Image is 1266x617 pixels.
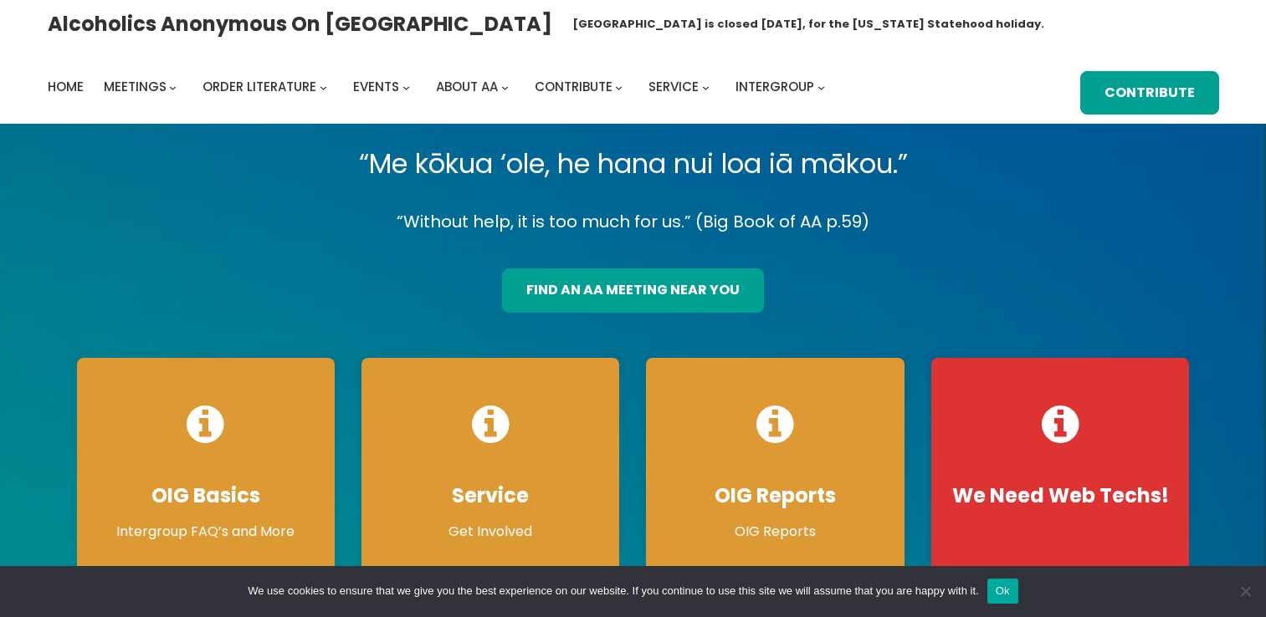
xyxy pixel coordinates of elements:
[1237,583,1253,599] span: No
[104,78,167,95] span: Meetings
[48,78,84,95] span: Home
[402,84,410,91] button: Events submenu
[169,84,177,91] button: Meetings submenu
[378,483,602,508] h4: Service
[663,483,887,508] h4: OIG Reports
[353,78,399,95] span: Events
[48,75,84,99] a: Home
[353,75,399,99] a: Events
[436,78,498,95] span: About AA
[320,84,327,91] button: Order Literature submenu
[94,522,318,542] p: Intergroup FAQ’s and More
[202,78,316,95] span: Order Literature
[94,483,318,508] h4: OIG Basics
[48,75,831,99] nav: Intergroup
[663,522,887,542] p: OIG Reports
[1080,71,1219,115] a: Contribute
[572,16,1044,33] h1: [GEOGRAPHIC_DATA] is closed [DATE], for the [US_STATE] Statehood holiday.
[736,75,814,99] a: Intergroup
[64,207,1203,237] p: “Without help, it is too much for us.” (Big Book of AA p.59)
[248,583,978,599] span: We use cookies to ensure that we give you the best experience on our website. If you continue to ...
[648,75,699,99] a: Service
[535,75,612,99] a: Contribute
[502,268,764,313] a: find an aa meeting near you
[948,483,1172,508] h4: We Need Web Techs!
[501,84,509,91] button: About AA submenu
[436,75,498,99] a: About AA
[702,84,710,91] button: Service submenu
[736,78,814,95] span: Intergroup
[648,78,699,95] span: Service
[378,522,602,542] p: Get Involved
[818,84,825,91] button: Intergroup submenu
[64,140,1203,187] p: “Me kōkua ‘ole, he hana nui loa iā mākou.”
[987,579,1018,604] button: Ok
[615,84,623,91] button: Contribute submenu
[104,75,167,99] a: Meetings
[48,6,552,42] a: Alcoholics Anonymous on [GEOGRAPHIC_DATA]
[535,78,612,95] span: Contribute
